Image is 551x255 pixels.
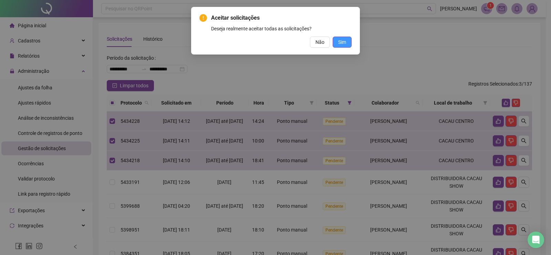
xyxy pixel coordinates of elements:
[528,232,544,248] div: Open Intercom Messenger
[310,37,330,48] button: Não
[333,37,352,48] button: Sim
[315,38,324,46] span: Não
[199,14,207,22] span: exclamation-circle
[338,38,346,46] span: Sim
[211,25,352,32] div: Deseja realmente aceitar todas as solicitações?
[211,14,352,22] span: Aceitar solicitações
